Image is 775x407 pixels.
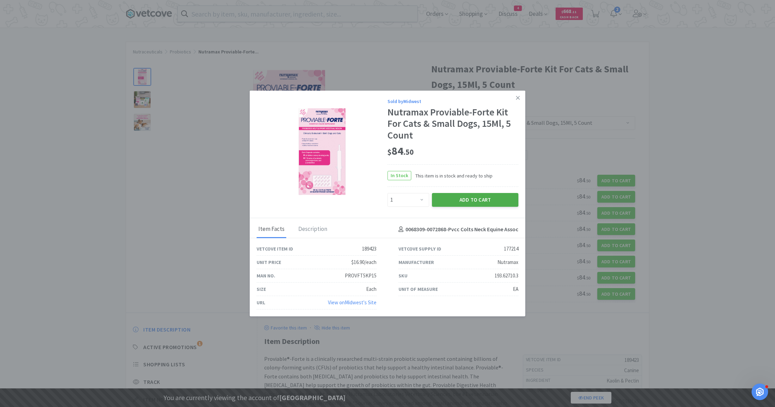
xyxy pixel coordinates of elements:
[297,221,329,238] div: Description
[257,258,281,266] div: Unit Price
[387,106,518,141] div: Nutramax Proviable-Forte Kit For Cats & Small Dogs, 15Ml, 5 Count
[411,172,493,180] span: This item is in stock and ready to ship
[345,272,376,280] div: PROVFT5KP15
[495,272,518,280] div: 193.62710.3
[399,285,438,293] div: Unit of Measure
[399,272,407,279] div: SKU
[257,245,293,253] div: Vetcove Item ID
[257,299,265,306] div: URL
[366,285,376,293] div: Each
[257,272,275,279] div: Man No.
[387,98,518,105] div: Sold by Midwest
[351,258,376,266] div: $16.90/each
[432,193,518,207] button: Add to Cart
[513,285,518,293] div: EA
[277,107,367,197] img: b7c98302dffc46239c098f47b49e080c.png
[257,221,286,238] div: Item Facts
[399,245,441,253] div: Vetcove Supply ID
[388,171,411,180] span: In Stock
[387,144,414,158] span: 84
[403,147,414,157] span: . 50
[387,147,392,157] span: $
[399,258,434,266] div: Manufacturer
[328,299,376,306] a: View onMidwest's Site
[396,225,518,234] h4: 0068309-0072868 - Pvcc Colts Neck Equine Assoc
[497,258,518,266] div: Nutramax
[257,285,266,293] div: Size
[504,245,518,253] div: 177214
[752,384,768,400] iframe: Intercom live chat
[362,245,376,253] div: 189423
